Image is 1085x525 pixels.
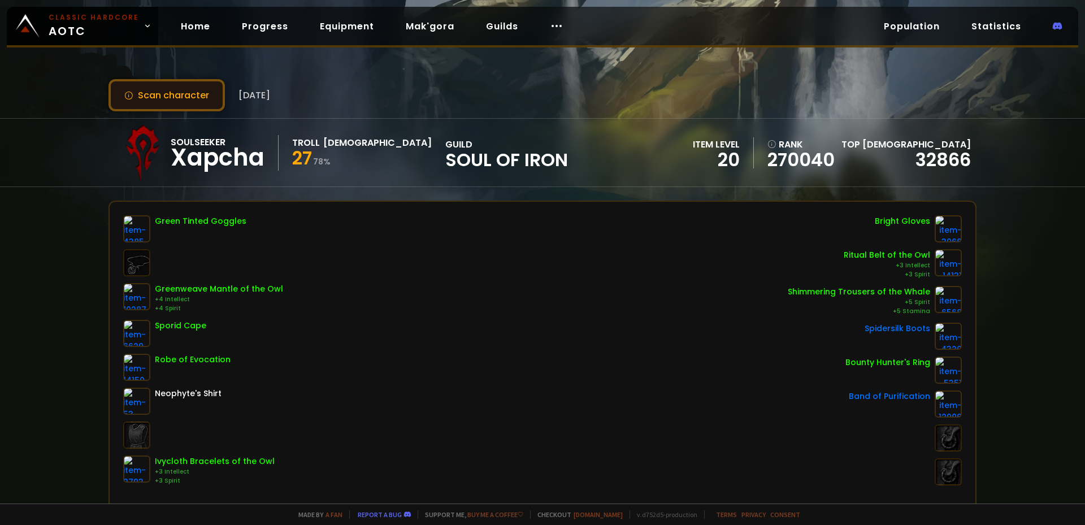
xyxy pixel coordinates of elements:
a: a fan [325,510,342,519]
img: item-4320 [935,323,962,350]
div: Robe of Evocation [155,354,231,366]
img: item-6629 [123,320,150,347]
a: Buy me a coffee [467,510,523,519]
img: item-4385 [123,215,150,242]
div: item level [693,137,740,151]
div: Green Tinted Goggles [155,215,246,227]
a: Progress [233,15,297,38]
div: Band of Purification [849,391,930,402]
a: Home [172,15,219,38]
div: Spidersilk Boots [865,323,930,335]
a: Terms [716,510,737,519]
img: item-12996 [935,391,962,418]
div: Sporid Cape [155,320,206,332]
div: [DEMOGRAPHIC_DATA] [323,136,432,150]
a: Population [875,15,949,38]
span: AOTC [49,12,139,40]
div: +4 Spirit [155,304,283,313]
a: Privacy [741,510,766,519]
a: Statistics [962,15,1030,38]
a: Consent [770,510,800,519]
span: 27 [292,145,312,171]
img: item-53 [123,388,150,415]
span: Checkout [530,510,623,519]
div: 20 [693,151,740,168]
img: item-14150 [123,354,150,381]
img: item-6568 [935,286,962,313]
img: item-5351 [935,357,962,384]
div: +3 Spirit [844,270,930,279]
div: Troll [292,136,320,150]
img: item-3066 [935,215,962,242]
a: Guilds [477,15,527,38]
div: +3 Intellect [844,261,930,270]
div: Greenweave Mantle of the Owl [155,283,283,295]
div: +5 Stamina [788,307,930,316]
img: item-14131 [935,249,962,276]
a: Report a bug [358,510,402,519]
div: +3 Spirit [155,476,275,485]
div: Top [841,137,971,151]
div: Bounty Hunter's Ring [845,357,930,368]
a: 270040 [767,151,835,168]
small: Classic Hardcore [49,12,139,23]
div: guild [445,137,568,168]
img: item-9793 [123,455,150,483]
div: Ritual Belt of the Owl [844,249,930,261]
div: +5 Spirit [788,298,930,307]
span: [DEMOGRAPHIC_DATA] [862,138,971,151]
span: Support me, [418,510,523,519]
a: Mak'gora [397,15,463,38]
a: 32866 [915,147,971,172]
div: +3 Intellect [155,467,275,476]
div: Neophyte's Shirt [155,388,222,400]
div: Shimmering Trousers of the Whale [788,286,930,298]
a: [DOMAIN_NAME] [574,510,623,519]
div: Bright Gloves [875,215,930,227]
div: +4 Intellect [155,295,283,304]
div: Xapcha [171,149,264,166]
div: rank [767,137,835,151]
span: Soul of Iron [445,151,568,168]
img: item-10287 [123,283,150,310]
a: Classic HardcoreAOTC [7,7,158,45]
button: Scan character [108,79,225,111]
div: Ivycloth Bracelets of the Owl [155,455,275,467]
a: Equipment [311,15,383,38]
span: v. d752d5 - production [630,510,697,519]
span: [DATE] [238,88,270,102]
span: Made by [292,510,342,519]
small: 78 % [313,156,331,167]
div: Soulseeker [171,135,264,149]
